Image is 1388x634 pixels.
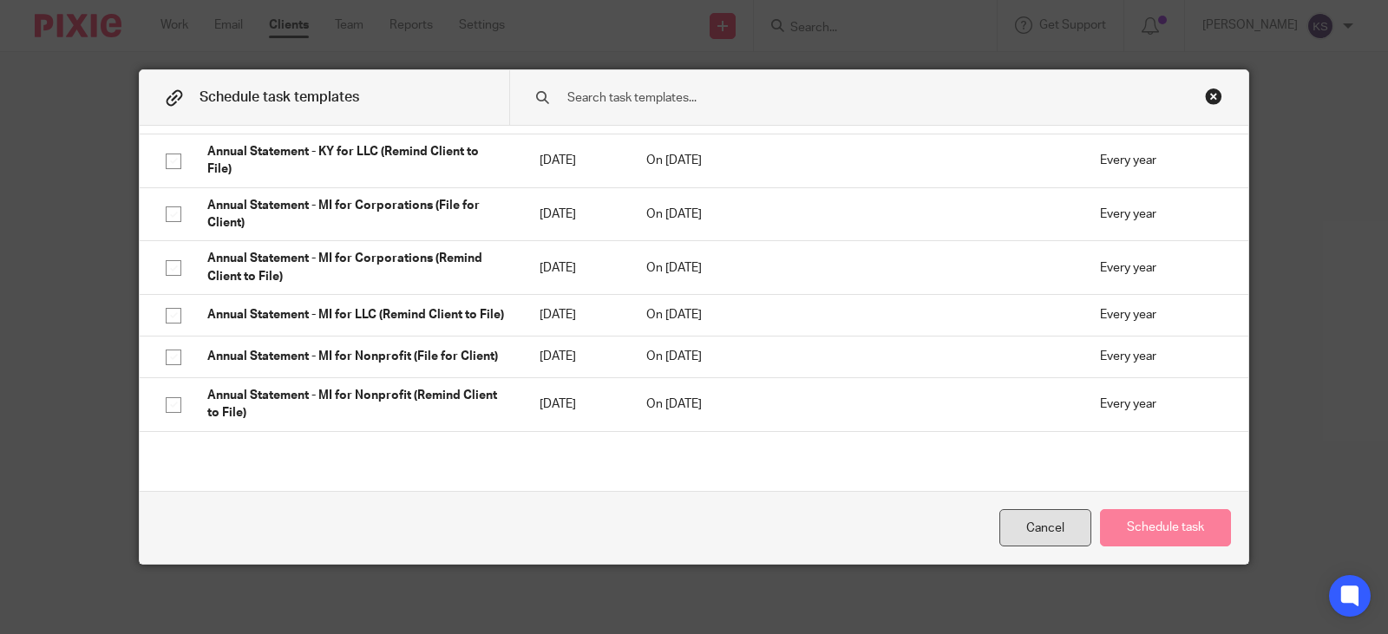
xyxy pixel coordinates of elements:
div: Close this dialog window [1205,88,1222,105]
p: Every year [1100,152,1222,169]
p: Annual Statement - MI for Nonprofit (File for Client) [207,348,505,365]
p: Annual Statement - KY for LLC (Remind Client to File) [207,143,505,179]
p: On [DATE] [646,306,1064,324]
p: Annual Statement - MI for Corporations (File for Client) [207,197,505,232]
button: Schedule task [1100,509,1231,546]
p: Annual Statement - MI for LLC (Remind Client to File) [207,306,505,324]
p: On [DATE] [646,152,1064,169]
div: Cancel [999,509,1091,546]
p: [DATE] [540,206,612,223]
p: [DATE] [540,152,612,169]
p: Every year [1100,206,1222,223]
p: On [DATE] [646,395,1064,413]
p: [DATE] [540,306,612,324]
p: Annual Statement - MI for Nonprofit (Remind Client to File) [207,387,505,422]
p: On [DATE] [646,348,1064,365]
p: On [DATE] [646,259,1064,277]
p: Every year [1100,259,1222,277]
p: [DATE] [540,395,612,413]
input: Search task templates... [566,88,1137,108]
p: [DATE] [540,259,612,277]
p: Every year [1100,306,1222,324]
p: On [DATE] [646,206,1064,223]
p: Annual Statement - MI for Corporations (Remind Client to File) [207,250,505,285]
p: [DATE] [540,348,612,365]
p: Every year [1100,348,1222,365]
span: Schedule task templates [200,90,359,104]
p: Every year [1100,395,1222,413]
